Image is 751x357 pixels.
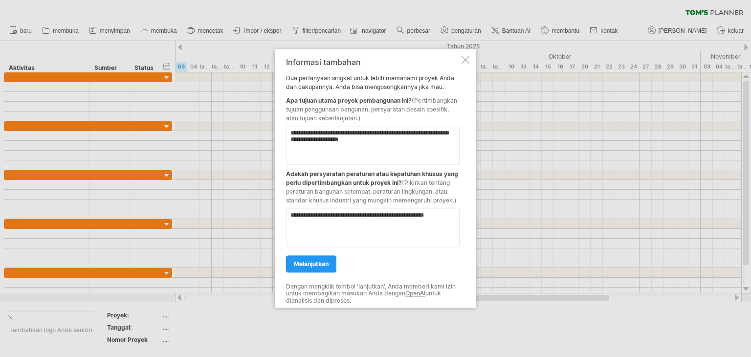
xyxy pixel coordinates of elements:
a: melanjutkan [286,255,336,272]
font: melanjutkan [294,260,329,268]
font: Dengan mengklik tombol 'lanjutkan', Anda memberi kami izin untuk membagikan masukan Anda dengan [286,283,456,297]
font: Informasi tambahan [286,57,361,67]
font: Apa tujuan utama proyek pembangunan ini? [286,97,412,104]
font: Dua pertanyaan singkat untuk lebih memahami proyek Anda dan cakupannya. Anda bisa mengosongkannya... [286,74,454,90]
font: Adakah persyaratan peraturan atau kepatuhan khusus yang perlu dipertimbangkan untuk proyek ini? [286,170,458,186]
font: (Pikirkan tentang peraturan bangunan setempat, peraturan lingkungan, atau standar khusus industri... [286,179,457,204]
a: OpenAI [405,290,425,297]
font: (Pertimbangkan tujuan penggunaan bangunan, persyaratan desain spesifik, atau tujuan keberlanjutan.) [286,97,457,122]
font: untuk dianalisis dan diproses. [286,290,441,304]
